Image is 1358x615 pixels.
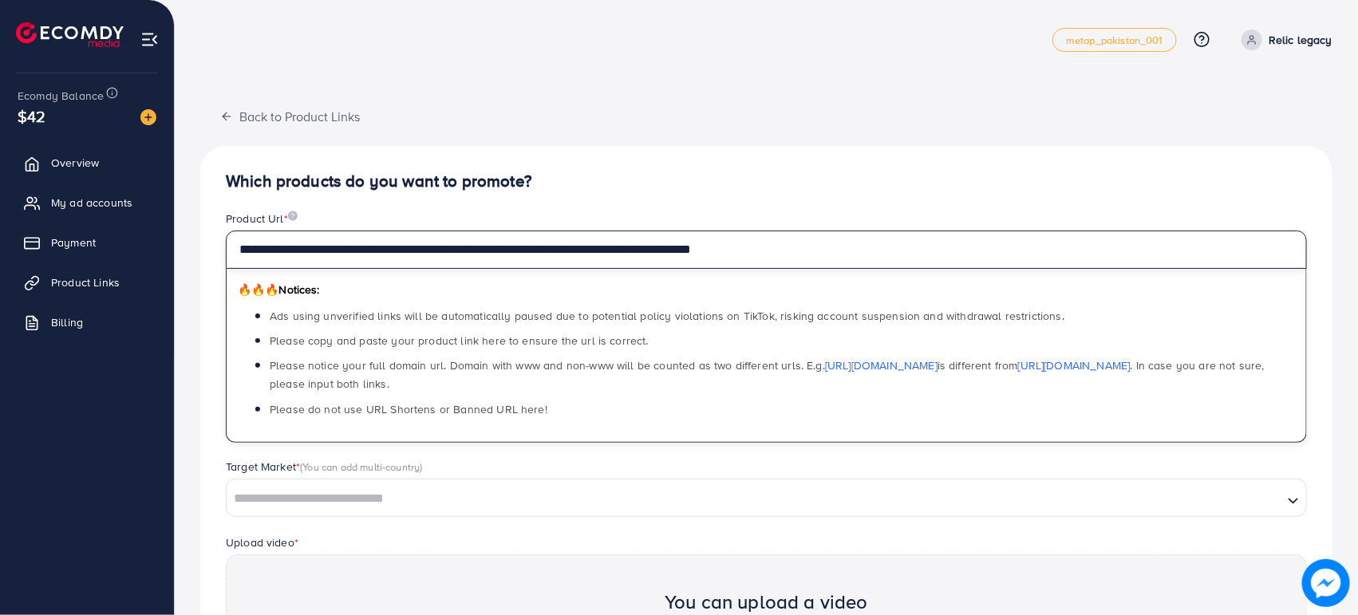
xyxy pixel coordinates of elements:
span: metap_pakistan_001 [1066,35,1163,45]
a: [URL][DOMAIN_NAME] [1018,357,1131,373]
a: Product Links [12,266,162,298]
h4: Which products do you want to promote? [226,171,1307,191]
label: Target Market [226,459,423,475]
button: Back to Product Links [200,99,380,133]
a: [URL][DOMAIN_NAME] [825,357,938,373]
span: Please notice your full domain url. Domain with www and non-www will be counted as two different ... [270,357,1265,392]
label: Upload video [226,534,298,550]
img: image [140,109,156,125]
div: Search for option [226,479,1307,517]
span: (You can add multi-country) [300,459,422,474]
span: Please copy and paste your product link here to ensure the url is correct. [270,333,649,349]
span: Product Links [51,274,120,290]
img: menu [140,30,159,49]
span: My ad accounts [51,195,132,211]
img: logo [16,22,124,47]
span: Please do not use URL Shortens or Banned URL here! [270,401,547,417]
a: Payment [12,227,162,258]
input: Search for option [228,487,1281,511]
img: image [1302,559,1350,607]
span: Ecomdy Balance [18,88,104,104]
p: Relic legacy [1269,30,1332,49]
span: 🔥🔥🔥 [238,282,278,298]
h2: You can upload a video [665,590,868,613]
span: Notices: [238,282,320,298]
span: Overview [51,155,99,171]
label: Product Url [226,211,298,227]
span: Billing [51,314,83,330]
a: Billing [12,306,162,338]
a: metap_pakistan_001 [1052,28,1177,52]
span: $42 [18,104,45,128]
a: Overview [12,147,162,179]
span: Ads using unverified links will be automatically paused due to potential policy violations on Tik... [270,308,1064,324]
img: image [288,211,298,221]
a: Relic legacy [1235,30,1332,50]
span: Payment [51,235,96,250]
a: My ad accounts [12,187,162,219]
